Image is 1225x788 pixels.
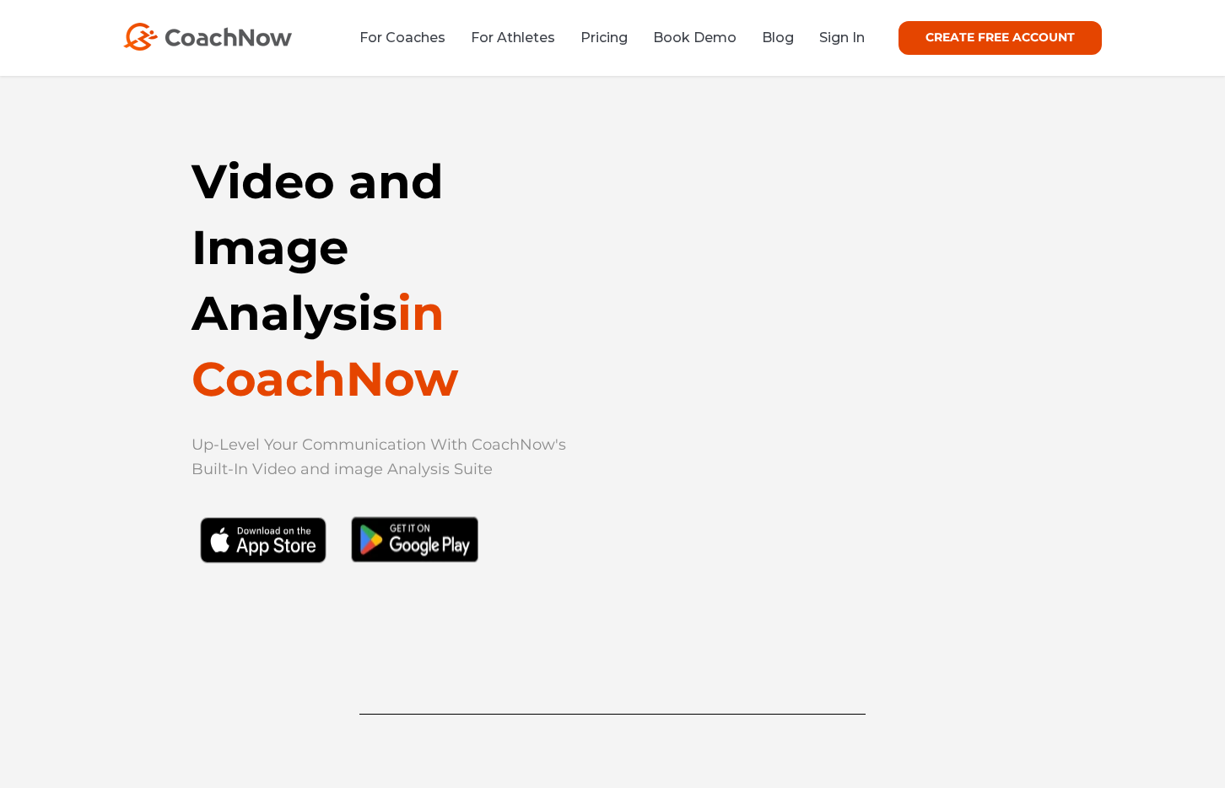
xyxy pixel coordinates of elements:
[899,21,1102,55] a: CREATE FREE ACCOUNT
[762,30,794,46] a: Blog
[123,23,292,51] img: CoachNow Logo
[819,30,865,46] a: Sign In
[471,30,555,46] a: For Athletes
[653,30,737,46] a: Book Demo
[192,148,612,412] h1: Video and Image Analysis
[580,30,628,46] a: Pricing
[192,516,487,601] img: Black Download CoachNow on the App Store Button
[359,30,445,46] a: For Coaches
[192,433,605,482] p: Up-Level Your Communication With CoachNow's Built-In Video and image Analysis Suite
